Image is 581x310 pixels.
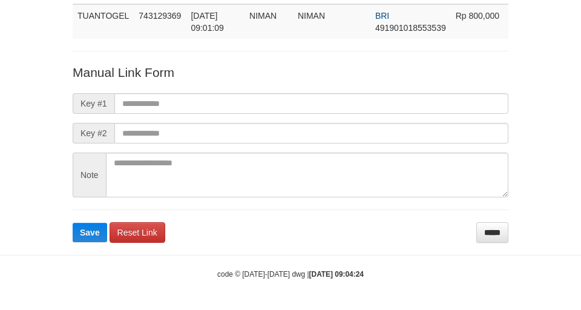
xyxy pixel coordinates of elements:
strong: [DATE] 09:04:24 [309,270,364,279]
span: [DATE] 09:01:09 [191,11,224,33]
span: NIMAN [298,11,325,21]
span: Note [73,153,106,197]
a: Reset Link [110,222,165,243]
span: Key #2 [73,123,114,143]
p: Manual Link Form [73,64,508,81]
span: Key #1 [73,93,114,114]
span: NIMAN [249,11,277,21]
small: code © [DATE]-[DATE] dwg | [217,270,364,279]
span: Rp 800,000 [456,11,499,21]
td: TUANTOGEL [73,4,134,39]
button: Save [73,223,107,242]
span: Reset Link [117,228,157,237]
span: Copy 491901018553539 to clipboard [375,23,446,33]
span: Save [80,228,100,237]
td: 743129369 [134,4,186,39]
span: BRI [375,11,389,21]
